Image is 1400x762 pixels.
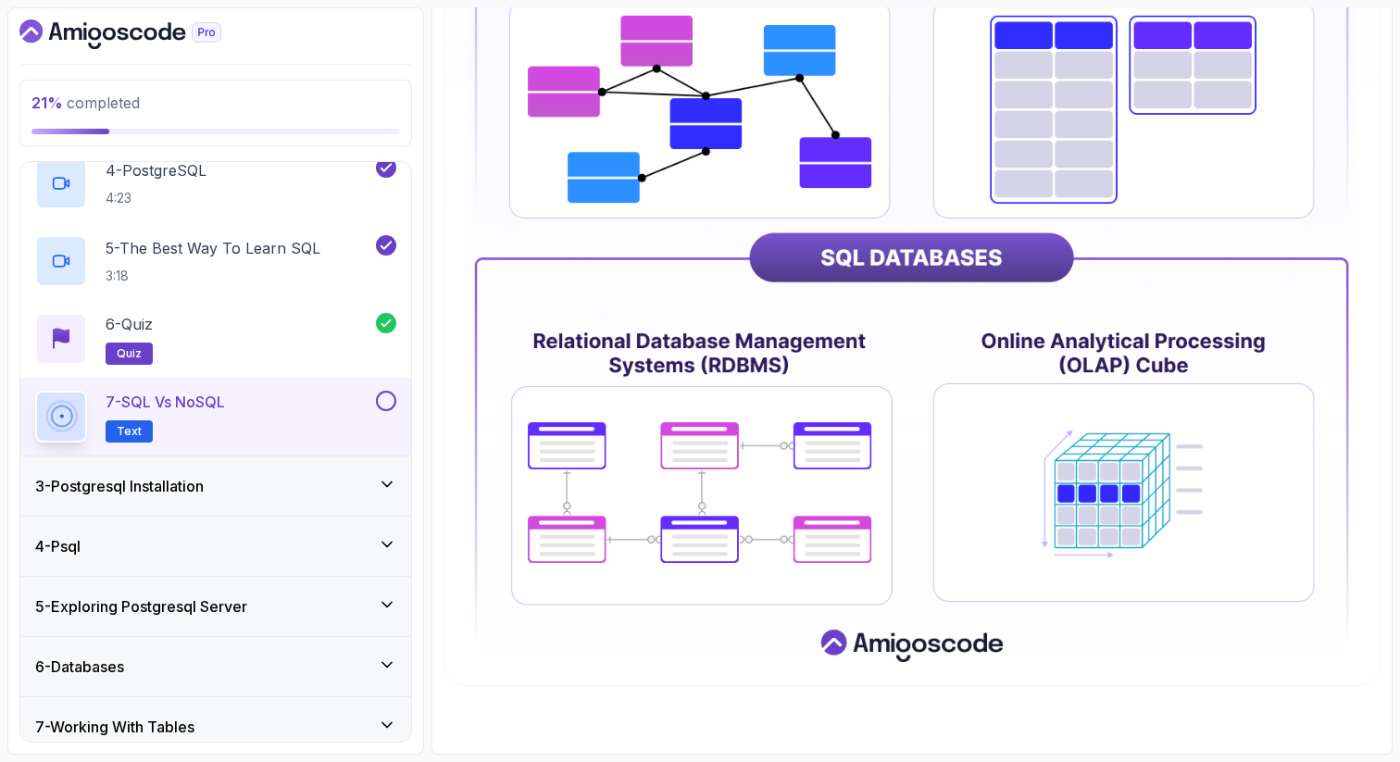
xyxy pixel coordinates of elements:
button: 7-Working With Tables [20,697,411,756]
span: quiz [117,346,142,361]
h3: 3 - Postgresql Installation [35,475,204,497]
button: 7-SQL vs NoSQLText [35,391,396,443]
p: 4 - PostgreSQL [106,159,206,181]
p: 4:23 [106,189,206,207]
h3: 7 - Working With Tables [35,716,194,738]
span: completed [31,94,140,112]
h3: 6 - Databases [35,656,124,678]
p: 3:18 [106,267,320,285]
button: 5-Exploring Postgresql Server [20,577,411,636]
button: 6-Databases [20,637,411,696]
button: 3-Postgresql Installation [20,456,411,516]
p: 6 - Quiz [106,313,153,335]
button: 4-PostgreSQL4:23 [35,157,396,209]
span: Text [117,424,142,439]
p: 5 - The Best Way To Learn SQL [106,237,320,259]
button: 4-Psql [20,517,411,576]
button: 5-The Best Way To Learn SQL3:18 [35,235,396,287]
a: Dashboard [19,19,264,49]
h3: 5 - Exploring Postgresql Server [35,595,247,618]
span: 21 % [31,94,63,112]
h3: 4 - Psql [35,535,81,557]
p: 7 - SQL vs NoSQL [106,391,225,413]
button: 6-Quizquiz [35,313,396,365]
